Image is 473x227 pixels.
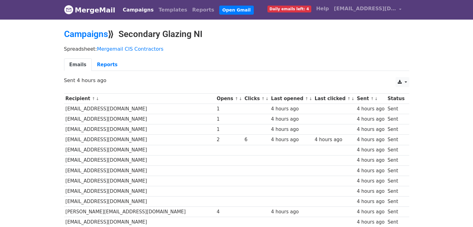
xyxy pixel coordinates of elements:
th: Opens [215,94,243,104]
div: 4 hours ago [357,136,384,143]
a: ↓ [374,96,378,101]
th: Status [386,94,406,104]
th: Recipient [64,94,215,104]
div: 4 hours ago [357,126,384,133]
th: Sent [355,94,386,104]
a: Mergemail CIS Contractors [97,46,164,52]
a: Open Gmail [219,6,254,15]
div: 4 [217,208,242,215]
a: ↑ [262,96,265,101]
td: [EMAIL_ADDRESS][DOMAIN_NAME] [64,176,215,186]
a: Reports [190,4,217,16]
div: 4 hours ago [271,126,312,133]
a: Daily emails left: 4 [265,2,314,15]
td: Sent [386,104,406,114]
td: [EMAIL_ADDRESS][DOMAIN_NAME] [64,114,215,124]
a: ↑ [235,96,238,101]
td: Sent [386,145,406,155]
img: MergeMail logo [64,5,73,14]
a: MergeMail [64,3,115,16]
td: Sent [386,176,406,186]
div: 1 [217,126,242,133]
td: [PERSON_NAME][EMAIL_ADDRESS][DOMAIN_NAME] [64,207,215,217]
div: 1 [217,105,242,113]
td: [EMAIL_ADDRESS][DOMAIN_NAME] [64,104,215,114]
span: Daily emails left: 4 [267,6,311,12]
span: [EMAIL_ADDRESS][DOMAIN_NAME] [334,5,396,12]
div: 4 hours ago [357,105,384,113]
a: Campaigns [120,4,156,16]
td: [EMAIL_ADDRESS][DOMAIN_NAME] [64,197,215,207]
td: Sent [386,197,406,207]
div: 4 hours ago [271,208,312,215]
td: [EMAIL_ADDRESS][DOMAIN_NAME] [64,124,215,135]
div: 4 hours ago [357,146,384,154]
div: 4 hours ago [357,167,384,174]
a: Campaigns [64,29,108,39]
td: [EMAIL_ADDRESS][DOMAIN_NAME] [64,155,215,165]
a: ↑ [347,96,350,101]
div: 4 hours ago [357,116,384,123]
td: Sent [386,114,406,124]
a: Help [314,2,332,15]
a: ↓ [265,96,269,101]
a: Templates [156,4,190,16]
td: Sent [386,186,406,196]
a: ↓ [239,96,242,101]
div: 6 [244,136,268,143]
p: Sent 4 hours ago [64,77,409,84]
th: Last opened [270,94,313,104]
td: Sent [386,124,406,135]
div: 4 hours ago [271,105,312,113]
p: Spreadsheet: [64,46,409,52]
div: 4 hours ago [357,198,384,205]
a: ↓ [96,96,99,101]
h2: ⟫ Secondary Glazing NI [64,29,409,39]
div: 4 hours ago [357,219,384,226]
a: ↑ [92,96,95,101]
td: [EMAIL_ADDRESS][DOMAIN_NAME] [64,165,215,176]
td: Sent [386,155,406,165]
td: Sent [386,165,406,176]
a: ↑ [371,96,374,101]
th: Clicks [243,94,269,104]
div: 4 hours ago [357,208,384,215]
div: 1 [217,116,242,123]
div: 4 hours ago [357,188,384,195]
a: ↓ [309,96,312,101]
a: Emails [64,58,92,71]
div: 4 hours ago [357,157,384,164]
div: 4 hours ago [315,136,354,143]
a: Reports [92,58,123,71]
td: Sent [386,207,406,217]
td: [EMAIL_ADDRESS][DOMAIN_NAME] [64,145,215,155]
div: 4 hours ago [271,116,312,123]
a: ↑ [305,96,308,101]
th: Last clicked [313,94,355,104]
td: [EMAIL_ADDRESS][DOMAIN_NAME] [64,135,215,145]
td: Sent [386,135,406,145]
div: 4 hours ago [271,136,312,143]
div: 2 [217,136,242,143]
a: ↓ [351,96,355,101]
td: [EMAIL_ADDRESS][DOMAIN_NAME] [64,186,215,196]
div: 4 hours ago [357,178,384,185]
a: [EMAIL_ADDRESS][DOMAIN_NAME] [332,2,404,17]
